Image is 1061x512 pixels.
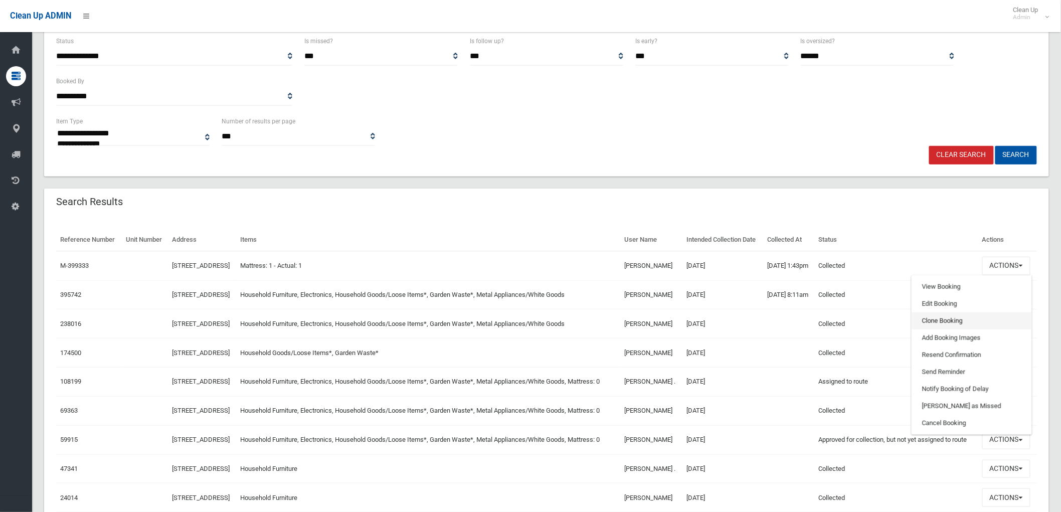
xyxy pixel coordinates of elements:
[60,465,78,472] a: 47341
[56,116,83,127] label: Item Type
[44,192,135,212] header: Search Results
[621,425,682,454] td: [PERSON_NAME]
[815,229,978,251] th: Status
[304,36,333,47] label: Is missed?
[978,229,1037,251] th: Actions
[172,320,230,327] a: [STREET_ADDRESS]
[1013,14,1038,21] small: Admin
[621,396,682,425] td: [PERSON_NAME]
[995,146,1037,164] button: Search
[763,229,814,251] th: Collected At
[172,291,230,298] a: [STREET_ADDRESS]
[815,251,978,280] td: Collected
[56,229,122,251] th: Reference Number
[815,396,978,425] td: Collected
[912,398,1031,415] a: [PERSON_NAME] as Missed
[60,378,81,385] a: 108199
[60,262,89,269] a: M-399333
[172,349,230,357] a: [STREET_ADDRESS]
[237,251,621,280] td: Mattress: 1 - Actual: 1
[912,415,1031,432] a: Cancel Booking
[982,257,1030,275] button: Actions
[237,229,621,251] th: Items
[929,146,994,164] a: Clear Search
[682,251,763,280] td: [DATE]
[621,309,682,338] td: [PERSON_NAME]
[56,36,74,47] label: Status
[982,488,1030,507] button: Actions
[912,278,1031,295] a: View Booking
[682,229,763,251] th: Intended Collection Date
[912,329,1031,347] a: Add Booking Images
[172,465,230,472] a: [STREET_ADDRESS]
[635,36,657,47] label: Is early?
[682,309,763,338] td: [DATE]
[982,460,1030,478] button: Actions
[168,229,237,251] th: Address
[237,280,621,309] td: Household Furniture, Electronics, Household Goods/Loose Items*, Garden Waste*, Metal Appliances/W...
[237,368,621,397] td: Household Furniture, Electronics, Household Goods/Loose Items*, Garden Waste*, Metal Appliances/W...
[60,494,78,501] a: 24014
[682,396,763,425] td: [DATE]
[1008,6,1048,21] span: Clean Up
[801,36,835,47] label: Is oversized?
[172,378,230,385] a: [STREET_ADDRESS]
[682,425,763,454] td: [DATE]
[912,295,1031,312] a: Edit Booking
[763,280,814,309] td: [DATE] 8:11am
[237,338,621,368] td: Household Goods/Loose Items*, Garden Waste*
[56,76,84,87] label: Booked By
[621,368,682,397] td: [PERSON_NAME] .
[912,347,1031,364] a: Resend Confirmation
[815,425,978,454] td: Approved for collection, but not yet assigned to route
[682,280,763,309] td: [DATE]
[621,280,682,309] td: [PERSON_NAME]
[815,454,978,483] td: Collected
[982,431,1030,449] button: Actions
[60,291,81,298] a: 395742
[912,364,1031,381] a: Send Reminder
[912,312,1031,329] a: Clone Booking
[815,368,978,397] td: Assigned to route
[815,338,978,368] td: Collected
[172,436,230,443] a: [STREET_ADDRESS]
[763,251,814,280] td: [DATE] 1:43pm
[222,116,295,127] label: Number of results per page
[237,454,621,483] td: Household Furniture
[470,36,504,47] label: Is follow up?
[682,338,763,368] td: [DATE]
[682,454,763,483] td: [DATE]
[237,309,621,338] td: Household Furniture, Electronics, Household Goods/Loose Items*, Garden Waste*, Metal Appliances/W...
[172,262,230,269] a: [STREET_ADDRESS]
[912,381,1031,398] a: Notify Booking of Delay
[815,280,978,309] td: Collected
[621,338,682,368] td: [PERSON_NAME]
[682,368,763,397] td: [DATE]
[237,425,621,454] td: Household Furniture, Electronics, Household Goods/Loose Items*, Garden Waste*, Metal Appliances/W...
[60,436,78,443] a: 59915
[172,407,230,414] a: [STREET_ADDRESS]
[621,251,682,280] td: [PERSON_NAME]
[60,349,81,357] a: 174500
[172,494,230,501] a: [STREET_ADDRESS]
[60,407,78,414] a: 69363
[10,11,71,21] span: Clean Up ADMIN
[621,229,682,251] th: User Name
[815,309,978,338] td: Collected
[122,229,168,251] th: Unit Number
[237,396,621,425] td: Household Furniture, Electronics, Household Goods/Loose Items*, Garden Waste*, Metal Appliances/W...
[60,320,81,327] a: 238016
[621,454,682,483] td: [PERSON_NAME] .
